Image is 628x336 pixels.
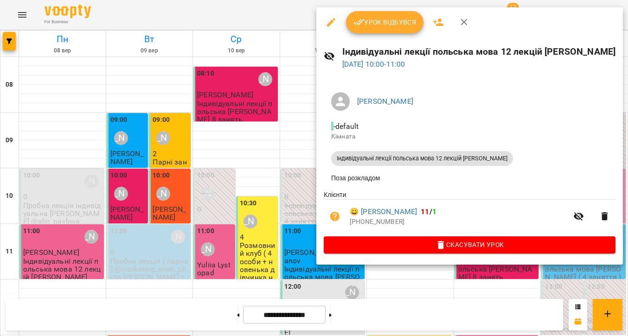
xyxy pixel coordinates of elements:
span: Урок відбувся [353,17,417,28]
span: 1 [432,207,436,216]
span: 11 [421,207,429,216]
span: Скасувати Урок [331,239,608,250]
p: Кімната [331,132,608,141]
span: Індивідуальні лекції польська мова 12 лекцій [PERSON_NAME] [331,154,513,163]
button: Скасувати Урок [324,236,615,253]
span: - default [331,122,360,131]
a: [DATE] 10:00-11:00 [342,60,405,69]
button: Візит ще не сплачено. Додати оплату? [324,205,346,228]
a: [PERSON_NAME] [357,97,413,106]
p: [PHONE_NUMBER] [350,217,568,227]
ul: Клієнти [324,190,615,236]
h6: Індивідуальні лекції польська мова 12 лекцій [PERSON_NAME] [342,44,616,59]
a: 😀 [PERSON_NAME] [350,206,417,217]
li: Поза розкладом [324,170,615,186]
b: / [421,207,436,216]
button: Урок відбувся [346,11,424,33]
